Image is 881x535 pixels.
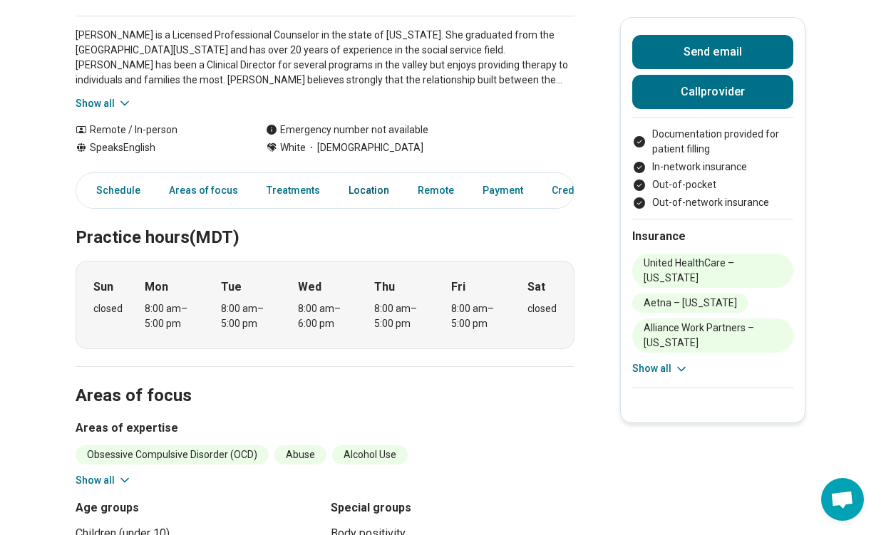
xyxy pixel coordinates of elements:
strong: Thu [374,279,395,296]
h3: Age groups [76,499,319,516]
strong: Mon [145,279,168,296]
button: Show all [76,96,132,111]
li: United HealthCare – [US_STATE] [632,254,793,288]
li: In-network insurance [632,160,793,175]
li: Alcohol Use [332,445,408,464]
p: [PERSON_NAME] is a Licensed Professional Counselor in the state of [US_STATE]. She graduated from... [76,28,575,88]
button: Send email [632,35,793,69]
strong: Tue [221,279,242,296]
h3: Areas of expertise [76,420,575,437]
div: When does the program meet? [76,261,575,349]
li: Abuse [274,445,326,464]
h2: Insurance [632,228,793,245]
a: Treatments [258,176,329,205]
a: Location [340,176,398,205]
li: Aetna – [US_STATE] [632,294,748,313]
div: Emergency number not available [266,123,428,137]
div: Speaks English [76,140,237,155]
strong: Fri [451,279,465,296]
li: Alliance Work Partners – [US_STATE] [632,318,793,353]
div: 8:00 am – 5:00 pm [451,301,506,331]
a: Areas of focus [160,176,247,205]
a: Remote [409,176,463,205]
a: Credentials [543,176,614,205]
button: Show all [632,361,689,376]
a: Schedule [79,176,149,205]
h2: Practice hours (MDT) [76,192,575,250]
div: Open chat [821,478,864,521]
button: Show all [76,473,132,488]
div: 8:00 am – 5:00 pm [221,301,276,331]
li: Out-of-network insurance [632,195,793,210]
strong: Sun [93,279,113,296]
strong: Sat [527,279,545,296]
button: Callprovider [632,75,793,109]
li: Documentation provided for patient filling [632,127,793,157]
div: closed [93,301,123,316]
div: 8:00 am – 6:00 pm [298,301,353,331]
span: White [280,140,306,155]
h2: Areas of focus [76,350,575,408]
h3: Special groups [331,499,575,516]
span: [DEMOGRAPHIC_DATA] [306,140,423,155]
li: Obsessive Compulsive Disorder (OCD) [76,445,269,464]
div: Remote / In-person [76,123,237,137]
ul: Payment options [632,127,793,210]
div: 8:00 am – 5:00 pm [374,301,429,331]
a: Payment [474,176,532,205]
div: 8:00 am – 5:00 pm [145,301,200,331]
strong: Wed [298,279,321,296]
div: closed [527,301,557,316]
li: Out-of-pocket [632,177,793,192]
